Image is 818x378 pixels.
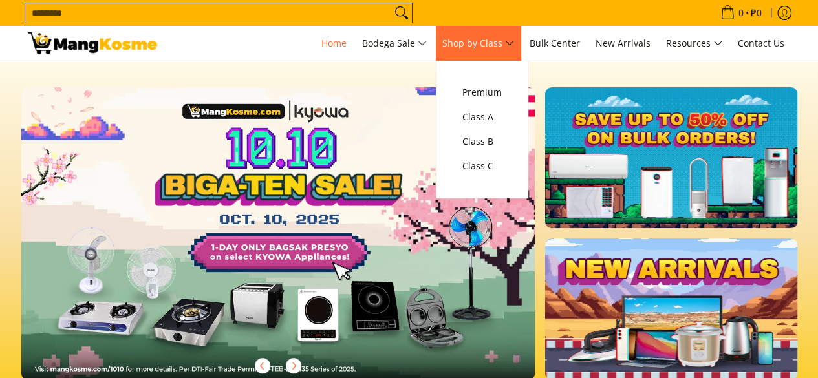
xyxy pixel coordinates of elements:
button: Search [391,3,412,23]
span: Bodega Sale [362,36,427,52]
span: Shop by Class [442,36,514,52]
a: New Arrivals [589,26,657,61]
a: Premium [456,80,508,105]
span: Class B [462,134,502,150]
span: Resources [666,36,722,52]
a: Home [315,26,353,61]
a: Contact Us [731,26,791,61]
nav: Main Menu [170,26,791,61]
a: Class B [456,129,508,154]
a: Resources [660,26,729,61]
span: Home [321,37,347,49]
span: 0 [737,8,746,17]
a: Shop by Class [436,26,521,61]
a: Class C [456,154,508,178]
span: New Arrivals [596,37,651,49]
img: Mang Kosme: Your Home Appliances Warehouse Sale Partner! [28,32,157,54]
span: Bulk Center [530,37,580,49]
a: Bulk Center [523,26,587,61]
a: Class A [456,105,508,129]
span: Class A [462,109,502,125]
span: • [716,6,766,20]
a: Bodega Sale [356,26,433,61]
span: Premium [462,85,502,101]
span: Contact Us [738,37,784,49]
span: ₱0 [749,8,764,17]
span: Class C [462,158,502,174]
